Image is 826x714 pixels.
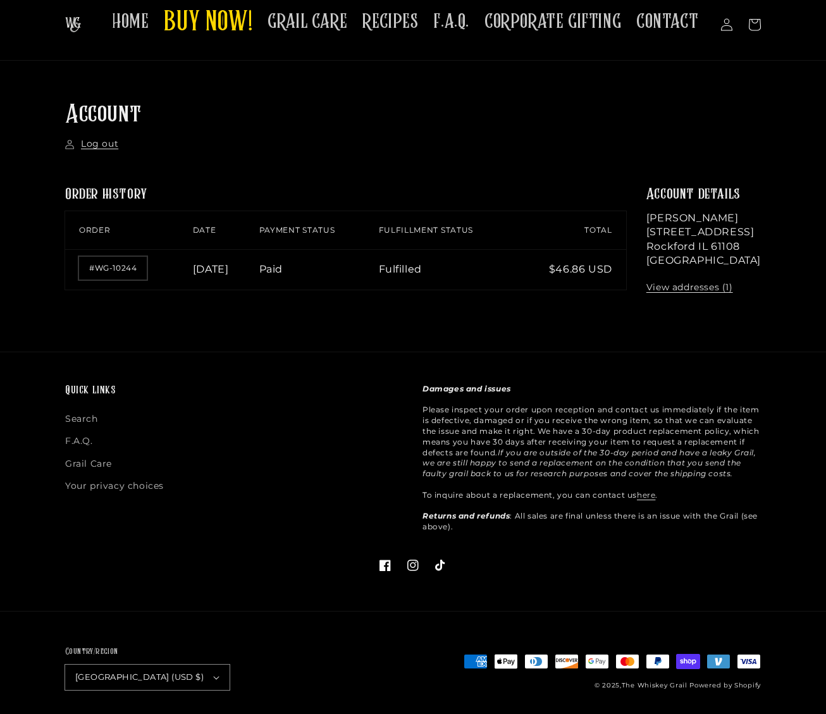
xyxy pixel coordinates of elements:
[355,2,426,42] a: RECIPES
[104,2,156,42] a: HOME
[65,138,118,151] a: Log out
[637,490,655,500] a: here
[422,448,756,479] em: If you are outside of the 30-day period and have a leaky Grail, we are still happy to send a repl...
[259,211,379,249] th: Payment status
[484,9,621,34] span: CORPORATE GIFTING
[260,2,355,42] a: GRAIL CARE
[622,681,687,689] a: The Whiskey Grail
[379,249,524,290] td: Fulfilled
[65,185,626,205] h2: Order history
[422,384,761,532] p: Please inspect your order upon reception and contact us immediately if the item is defective, dam...
[164,6,252,40] span: BUY NOW!
[65,475,164,497] a: Your privacy choices
[65,430,93,452] a: F.A.Q.
[362,9,418,34] span: RECIPES
[646,185,761,205] h2: Account details
[646,211,761,268] p: [PERSON_NAME] [STREET_ADDRESS] Rockford IL 61108 [GEOGRAPHIC_DATA]
[426,2,477,42] a: F.A.Q.
[65,665,230,690] button: [GEOGRAPHIC_DATA] (USD $)
[646,281,733,294] a: View addresses (1)
[112,9,149,34] span: HOME
[65,646,230,658] h2: Country/region
[523,211,626,249] th: Total
[65,453,112,475] a: Grail Care
[65,384,404,398] h2: Quick links
[65,17,81,32] img: The Whiskey Grail
[79,257,147,280] a: Order number #WG-10244
[259,249,379,290] td: Paid
[477,2,629,42] a: CORPORATE GIFTING
[523,249,626,290] td: $46.86 USD
[379,211,524,249] th: Fulfillment status
[629,2,706,42] a: CONTACT
[268,9,347,34] span: GRAIL CARE
[193,263,229,275] time: [DATE]
[689,681,761,689] a: Powered by Shopify
[422,511,510,520] strong: Returns and refunds
[433,9,469,34] span: F.A.Q.
[193,211,259,249] th: Date
[65,211,193,249] th: Order
[595,681,687,689] small: © 2025,
[636,9,698,34] span: CONTACT
[65,99,761,132] h1: Account
[65,411,98,430] a: Search
[422,384,511,393] strong: Damages and issues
